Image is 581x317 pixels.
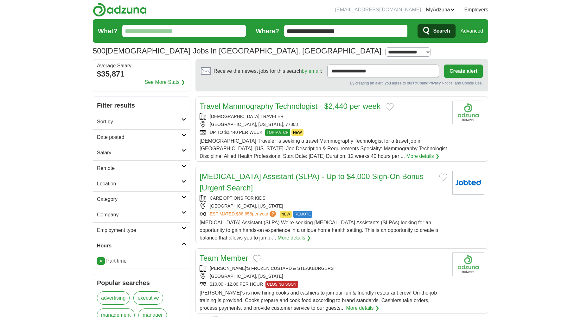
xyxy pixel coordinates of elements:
span: NEW [291,129,303,136]
label: Where? [256,26,279,36]
li: Part time [97,257,186,265]
div: [GEOGRAPHIC_DATA], [US_STATE] [200,273,447,280]
button: Add to favorite jobs [439,173,447,181]
a: T&Cs [412,81,422,85]
div: Average Salary [97,63,186,68]
a: Team Member [200,254,248,262]
h2: Salary [97,149,182,157]
a: Privacy Notice [428,81,453,85]
h2: Employment type [97,227,182,234]
a: Employers [464,6,488,14]
a: Date posted [93,129,190,145]
div: [GEOGRAPHIC_DATA], [US_STATE], 77808 [200,121,447,128]
div: $35,871 [97,68,186,80]
span: [DEMOGRAPHIC_DATA] Traveler is seeking a travel Mammography Technologist for a travel job in [GEO... [200,138,447,159]
span: [MEDICAL_DATA] Assistant (SLPA) We're seeking [MEDICAL_DATA] Assistants (SLPAs) looking for an op... [200,220,438,240]
a: [MEDICAL_DATA] Assistant (SLPA) - Up to $4,000 Sign-On Bonus [Urgent Search] [200,172,424,192]
a: More details ❯ [406,152,439,160]
span: 500 [93,45,105,57]
button: Create alert [444,65,483,78]
a: Hours [93,238,190,253]
a: See More Stats ❯ [145,78,185,86]
a: executive [133,291,163,305]
img: Company logo [452,171,484,195]
a: MyAdzuna [426,6,455,14]
div: [PERSON_NAME]'S FROZEN CUSTARD & STEAKBURGERS [200,265,447,272]
img: Adzuna logo [93,3,147,17]
a: Advanced [461,25,483,37]
div: [DEMOGRAPHIC_DATA] TRAVELER [200,113,447,120]
button: Add to favorite jobs [386,103,394,111]
button: Add to favorite jobs [253,255,261,263]
label: What? [98,26,117,36]
h2: Location [97,180,182,188]
span: [PERSON_NAME]'s is now hiring cooks and cashiers to join our fun & friendly restaurant crew! On-t... [200,290,437,311]
img: Company logo [452,252,484,276]
span: NEW [280,211,292,218]
a: Category [93,191,190,207]
span: ? [270,211,276,217]
a: by email [302,68,321,74]
a: advertising [97,291,130,305]
img: Company logo [452,101,484,124]
a: More details ❯ [278,234,311,242]
h2: Filter results [93,97,190,114]
div: $10.00 - 12.00 PER HOUR [200,281,447,288]
a: X [97,257,105,265]
a: Sort by [93,114,190,129]
div: UP TO $2,440 PER WEEK [200,129,447,136]
h1: [DEMOGRAPHIC_DATA] Jobs in [GEOGRAPHIC_DATA], [GEOGRAPHIC_DATA] [93,47,381,55]
button: Search [418,24,455,38]
span: Receive the newest jobs for this search : [214,67,322,75]
a: Company [93,207,190,222]
h2: Category [97,196,182,203]
h2: Company [97,211,182,219]
a: More details ❯ [346,304,379,312]
span: CLOSING SOON [265,281,298,288]
span: $88,656 [236,211,252,216]
a: Travel Mammography Technologist - $2,440 per week [200,102,380,110]
a: Remote [93,160,190,176]
div: CARE OPTIONS FOR KIDS [200,195,447,202]
a: Location [93,176,190,191]
div: [GEOGRAPHIC_DATA], [US_STATE] [200,203,447,209]
a: Salary [93,145,190,160]
li: [EMAIL_ADDRESS][DOMAIN_NAME] [335,6,421,14]
h2: Popular searches [97,278,186,288]
h2: Sort by [97,118,182,126]
h2: Remote [97,165,182,172]
a: ESTIMATED:$88,656per year? [210,211,277,218]
span: TOP MATCH [265,129,290,136]
span: REMOTE [293,211,312,218]
h2: Date posted [97,134,182,141]
div: By creating an alert, you agree to our and , and Cookie Use. [201,80,483,86]
span: Search [433,25,450,37]
a: Employment type [93,222,190,238]
h2: Hours [97,242,182,250]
